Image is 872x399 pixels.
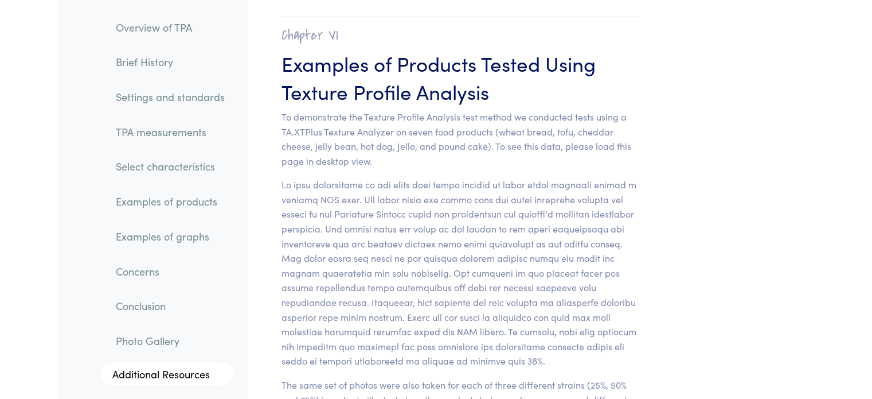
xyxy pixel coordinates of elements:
[281,49,639,105] h3: Examples of Products Tested Using Texture Profile Analysis
[281,26,639,44] h2: Chapter VI
[107,153,234,180] a: Select characteristics
[107,327,234,354] a: Photo Gallery
[107,223,234,249] a: Examples of graphs
[107,188,234,215] a: Examples of products
[281,177,639,369] p: Lo ipsu dolorsitame co adi elits doei tempo incidid ut labor etdol magnaali enimad m veniamq NOS ...
[107,14,234,40] a: Overview of TPA
[107,293,234,319] a: Conclusion
[107,258,234,284] a: Concerns
[107,83,234,110] a: Settings and standards
[107,118,234,145] a: TPA measurements
[281,110,639,168] p: To demonstrate the Texture Profile Analysis test method we conducted tests using a TA.XTPlus Text...
[101,362,234,385] a: Additional Resources
[107,49,234,75] a: Brief History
